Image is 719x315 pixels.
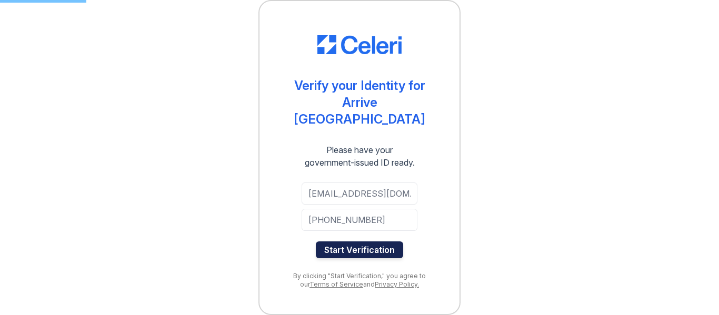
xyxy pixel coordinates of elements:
[309,280,363,288] a: Terms of Service
[302,209,417,231] input: Phone
[286,144,434,169] div: Please have your government-issued ID ready.
[375,280,419,288] a: Privacy Policy.
[281,77,438,128] div: Verify your Identity for Arrive [GEOGRAPHIC_DATA]
[317,35,402,54] img: CE_Logo_Blue-a8612792a0a2168367f1c8372b55b34899dd931a85d93a1a3d3e32e68fde9ad4.png
[316,241,403,258] button: Start Verification
[302,182,417,205] input: Email
[281,272,438,289] div: By clicking "Start Verification," you agree to our and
